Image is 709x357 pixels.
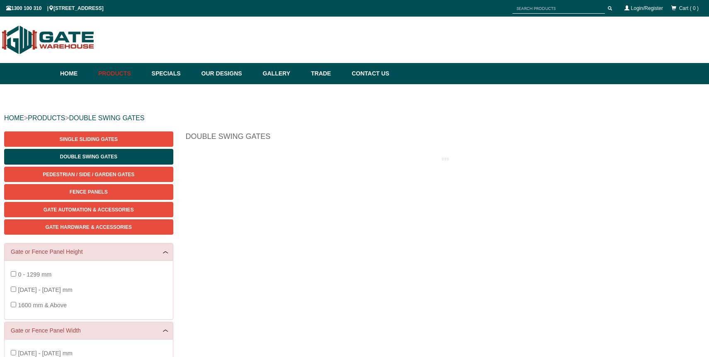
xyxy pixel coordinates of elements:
a: Fence Panels [4,184,173,199]
a: Specials [148,63,197,84]
span: Gate Hardware & Accessories [45,224,132,230]
a: Pedestrian / Side / Garden Gates [4,167,173,182]
span: Gate Automation & Accessories [44,207,134,213]
a: Gate Hardware & Accessories [4,219,173,235]
span: [DATE] - [DATE] mm [18,350,72,357]
img: please_wait.gif [442,157,449,161]
a: Login/Register [631,5,663,11]
a: Contact Us [347,63,389,84]
span: Fence Panels [70,189,108,195]
a: Gate or Fence Panel Height [11,248,167,256]
span: 1600 mm & Above [18,302,67,308]
h1: Double Swing Gates [186,131,705,146]
a: Home [60,63,94,84]
a: Products [94,63,148,84]
a: HOME [4,114,24,121]
a: Trade [307,63,347,84]
a: Single Sliding Gates [4,131,173,147]
input: SEARCH PRODUCTS [512,3,605,14]
div: > > [4,105,705,131]
a: Gate or Fence Panel Width [11,326,167,335]
a: PRODUCTS [28,114,65,121]
span: Cart ( 0 ) [679,5,699,11]
span: 1300 100 310 | [STREET_ADDRESS] [6,5,104,11]
a: Gallery [259,63,307,84]
span: 0 - 1299 mm [18,271,51,278]
span: Double Swing Gates [60,154,117,160]
span: Single Sliding Gates [60,136,118,142]
a: DOUBLE SWING GATES [69,114,144,121]
span: [DATE] - [DATE] mm [18,287,72,293]
a: Our Designs [197,63,259,84]
span: Pedestrian / Side / Garden Gates [43,172,134,177]
a: Double Swing Gates [4,149,173,164]
a: Gate Automation & Accessories [4,202,173,217]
